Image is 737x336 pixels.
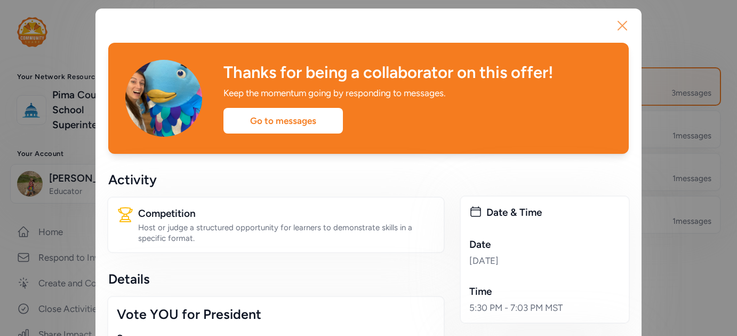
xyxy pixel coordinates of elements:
[125,60,202,137] img: Avatar
[117,306,435,323] div: Vote YOU for President
[469,237,620,252] div: Date
[486,205,620,220] div: Date & Time
[108,171,444,188] div: Activity
[469,284,620,299] div: Time
[108,270,444,287] div: Details
[469,301,620,314] div: 5:30 PM - 7:03 PM MST
[138,222,435,244] div: Host or judge a structured opportunity for learners to demonstrate skills in a specific format.
[138,206,435,221] div: Competition
[469,254,620,267] div: [DATE]
[223,63,612,82] div: Thanks for being a collaborator on this offer!
[223,108,343,134] div: Go to messages
[223,87,531,99] div: Keep the momentum going by responding to messages.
